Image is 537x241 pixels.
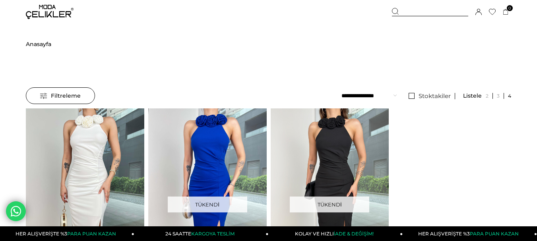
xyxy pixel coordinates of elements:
li: > [26,24,51,64]
a: 0 [503,9,509,15]
a: Anasayfa [26,24,51,64]
a: 24 SAATTEKARGOYA TESLİM [134,226,269,241]
span: Filtreleme [40,88,81,104]
a: Stoktakiler [405,93,455,99]
span: İADE & DEĞİŞİM! [334,231,374,237]
a: HER ALIŞVERİŞTE %3PARA PUAN KAZAN [403,226,537,241]
img: logo [26,5,74,19]
span: PARA PUAN KAZAN [470,231,519,237]
span: 0 [507,5,513,11]
span: KARGOYA TESLİM [191,231,234,237]
span: Stoktakiler [419,92,451,100]
a: KOLAY VE HIZLIİADE & DEĞİŞİM! [269,226,403,241]
span: PARA PUAN KAZAN [67,231,116,237]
